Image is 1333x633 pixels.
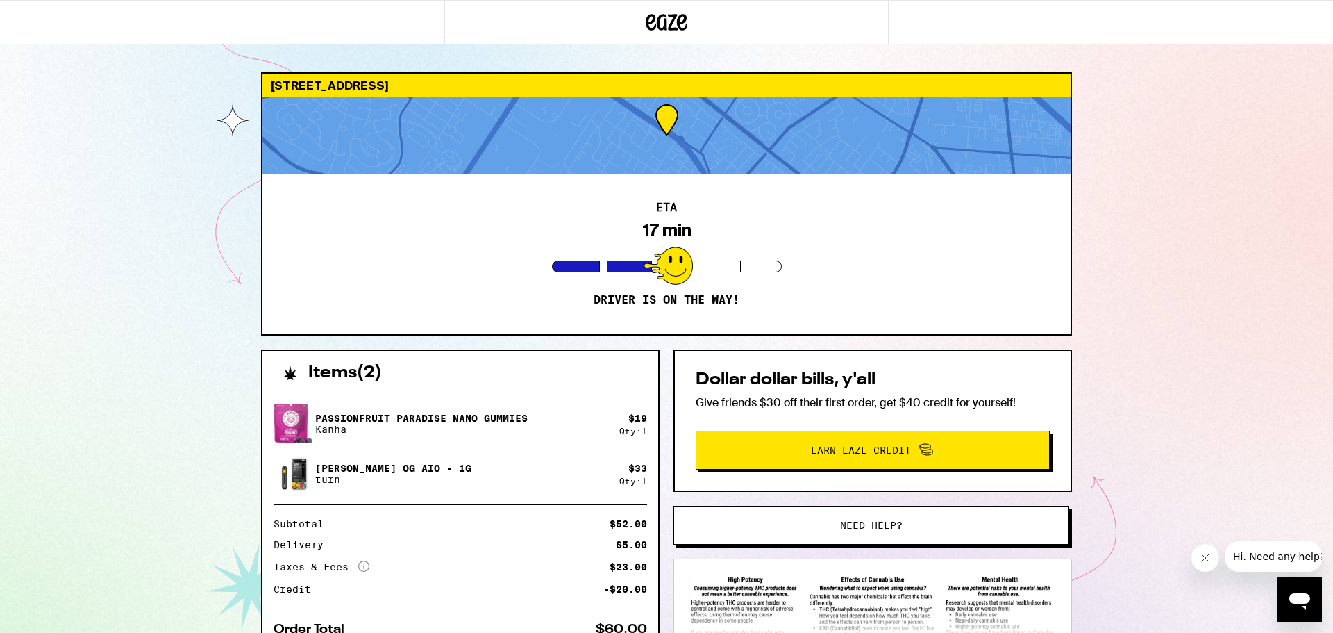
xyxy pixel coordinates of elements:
[308,365,382,381] h2: Items ( 2 )
[656,202,677,213] h2: ETA
[315,413,528,424] p: Passionfruit Paradise Nano Gummies
[1191,544,1219,572] iframe: Close message
[274,584,321,594] div: Credit
[642,220,691,240] div: 17 min
[315,424,528,435] p: Kanha
[274,454,312,493] img: Mango Guava OG AIO - 1g
[673,506,1069,545] button: Need help?
[603,584,647,594] div: -$20.00
[1277,577,1322,622] iframe: Button to launch messaging window
[610,562,647,572] div: $23.00
[619,477,647,486] div: Qty: 1
[696,431,1050,470] button: Earn Eaze Credit
[628,463,647,474] div: $ 33
[315,463,471,474] p: [PERSON_NAME] OG AIO - 1g
[696,372,1050,388] h2: Dollar dollar bills, y'all
[840,520,903,530] span: Need help?
[811,445,911,455] span: Earn Eaze Credit
[616,540,647,550] div: $5.00
[262,74,1071,97] div: [STREET_ADDRESS]
[610,519,647,529] div: $52.00
[274,540,333,550] div: Delivery
[315,474,471,485] p: turn
[8,10,100,21] span: Hi. Need any help?
[594,293,739,307] p: Driver is on the way!
[628,413,647,424] div: $ 19
[274,519,333,529] div: Subtotal
[619,427,647,436] div: Qty: 1
[274,561,369,573] div: Taxes & Fees
[696,395,1050,410] p: Give friends $30 off their first order, get $40 credit for yourself!
[274,403,312,445] img: Passionfruit Paradise Nano Gummies
[1225,541,1322,572] iframe: Message from company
